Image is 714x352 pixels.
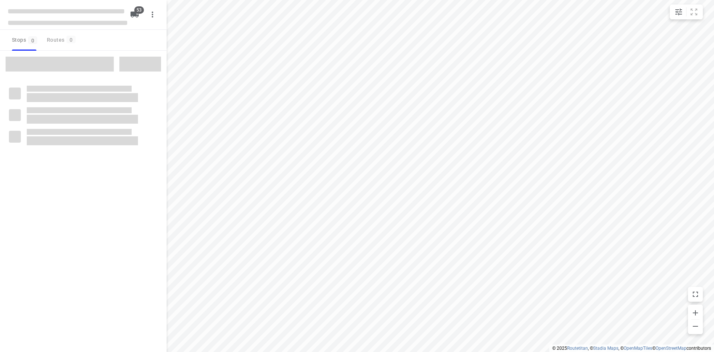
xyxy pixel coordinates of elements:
a: Routetitan [567,346,588,351]
li: © 2025 , © , © © contributors [552,346,711,351]
a: OpenMapTiles [624,346,652,351]
button: Map settings [671,4,686,19]
a: Stadia Maps [593,346,618,351]
div: small contained button group [670,4,703,19]
a: OpenStreetMap [656,346,686,351]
